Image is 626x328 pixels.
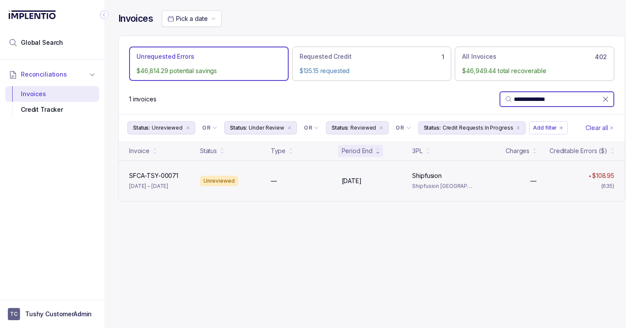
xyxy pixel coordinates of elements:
p: $46,949.44 total recoverable [462,67,607,75]
div: Type [271,147,286,155]
span: User initials [8,308,20,320]
p: All Invoices [462,52,496,61]
p: OR [304,124,312,131]
p: [DATE] – [DATE] [129,182,168,191]
p: SFCA-TSY-00071 [129,171,178,180]
h6: 402 [595,54,607,60]
button: Reconciliations [5,65,99,84]
button: Filter Chip Unreviewed [127,121,195,134]
p: Shipfusion [GEOGRAPHIC_DATA] [412,182,473,191]
p: Reviewed [350,124,376,132]
p: Unrequested Errors [137,52,194,61]
p: Credit Requests In Progress [443,124,513,132]
p: [DATE] [342,177,362,185]
p: Shipfusion [412,171,442,180]
search: Date Range Picker [167,14,207,23]
li: Filter Chip Connector undefined [396,124,411,131]
p: — [271,177,277,185]
div: Charges [506,147,529,155]
img: red pointer upwards [589,175,591,177]
div: Status [200,147,217,155]
button: Filter Chip Add filter [529,121,568,134]
p: Requested Credit [300,52,352,61]
button: Filter Chip Reviewed [326,121,389,134]
div: remove content [184,124,191,131]
p: Status: [332,124,349,132]
button: Filter Chip Connector undefined [300,122,323,134]
p: $46,814.29 potential savings [137,67,281,75]
p: Unreviewed [152,124,183,132]
p: Clear all [586,124,608,132]
p: $135.15 requested [300,67,444,75]
ul: Action Tab Group [129,47,614,81]
li: Filter Chip Connector undefined [304,124,319,131]
div: Invoices [12,86,92,102]
p: Status: [230,124,247,132]
div: remove content [286,124,293,131]
p: Status: [133,124,150,132]
div: Credit Tracker [12,102,92,117]
p: OR [396,124,404,131]
button: Filter Chip Connector undefined [199,122,221,134]
div: Collapse Icon [99,10,110,20]
button: Filter Chip Connector undefined [392,122,414,134]
div: Remaining page entries [129,95,156,104]
p: $108.95 [592,171,614,180]
span: Reconciliations [21,70,67,79]
span: Global Search [21,38,63,47]
button: Date Range Picker [162,10,222,27]
div: remove content [515,124,522,131]
p: Tushy CustomerAdmin [25,310,92,318]
div: Unreviewed [200,176,238,186]
div: Creditable Errors ($) [549,147,607,155]
div: (635) [601,182,614,191]
li: Filter Chip Connector undefined [202,124,217,131]
button: Filter Chip Credit Requests In Progress [418,121,526,134]
div: Invoice [129,147,150,155]
div: remove content [378,124,385,131]
h4: Invoices [118,13,153,25]
button: User initialsTushy CustomerAdmin [8,308,97,320]
p: — [530,177,536,185]
button: Filter Chip Under Review [224,121,297,134]
p: OR [202,124,210,131]
div: Period End [342,147,373,155]
p: Add filter [533,124,557,132]
ul: Filter Group [127,121,584,134]
h6: 1 [442,54,444,60]
div: 3PL [412,147,423,155]
button: Clear Filters [584,121,616,134]
div: Reconciliations [5,84,99,120]
p: Status: [424,124,441,132]
span: Pick a date [176,15,207,22]
p: 1 invoices [129,95,156,104]
p: Under Review [249,124,284,132]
